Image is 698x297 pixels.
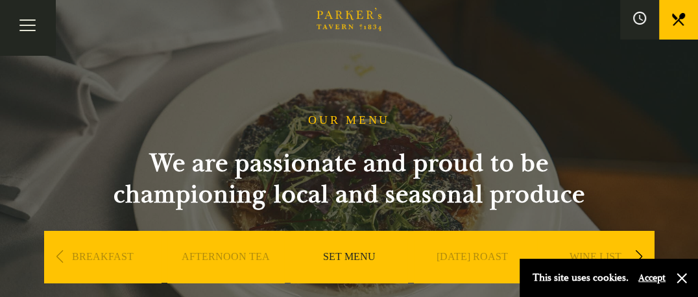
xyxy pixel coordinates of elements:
[90,148,608,210] h2: We are passionate and proud to be championing local and seasonal produce
[630,243,647,271] div: Next slide
[675,272,688,285] button: Close and accept
[638,272,666,284] button: Accept
[533,268,629,287] p: This site uses cookies.
[308,113,390,128] h1: OUR MENU
[51,243,68,271] div: Previous slide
